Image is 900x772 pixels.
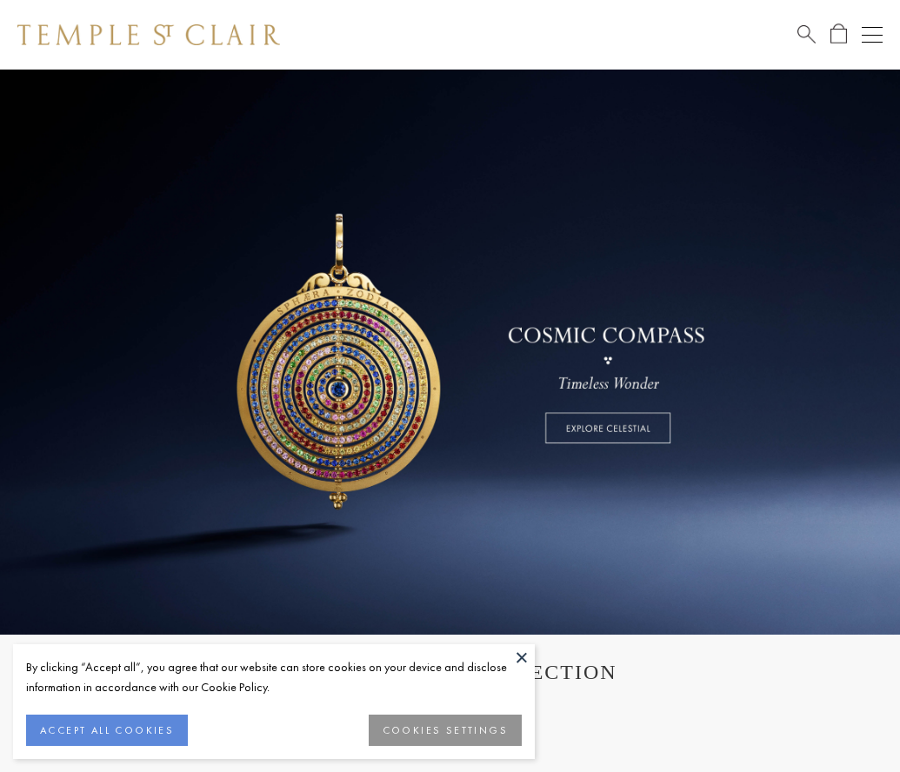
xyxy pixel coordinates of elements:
img: Temple St. Clair [17,24,280,45]
button: Open navigation [862,24,883,45]
a: Search [797,23,816,45]
div: By clicking “Accept all”, you agree that our website can store cookies on your device and disclos... [26,657,522,697]
a: Open Shopping Bag [830,23,847,45]
button: ACCEPT ALL COOKIES [26,715,188,746]
button: COOKIES SETTINGS [369,715,522,746]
